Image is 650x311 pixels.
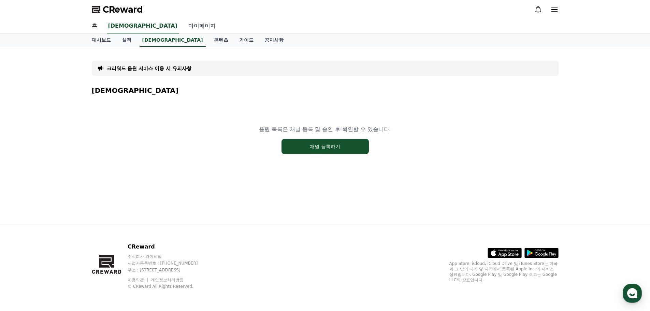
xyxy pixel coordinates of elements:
[183,19,221,33] a: 마이페이지
[128,243,211,251] p: CReward
[116,34,137,47] a: 실적
[128,254,211,259] p: 주식회사 와이피랩
[21,227,26,232] span: 홈
[88,216,131,234] a: 설정
[208,34,234,47] a: 콘텐츠
[234,34,259,47] a: 가이드
[128,267,211,273] p: 주소 : [STREET_ADDRESS]
[128,278,149,282] a: 이용약관
[259,34,289,47] a: 공지사항
[128,260,211,266] p: 사업자등록번호 : [PHONE_NUMBER]
[103,4,143,15] span: CReward
[86,19,103,33] a: 홈
[107,19,179,33] a: [DEMOGRAPHIC_DATA]
[2,216,45,234] a: 홈
[107,65,191,72] a: 크리워드 음원 서비스 이용 시 유의사항
[259,125,391,133] p: 음원 목록은 채널 등록 및 승인 후 확인할 수 있습니다.
[281,139,369,154] button: 채널 등록하기
[105,227,114,232] span: 설정
[449,261,559,283] p: App Store, iCloud, iCloud Drive 및 iTunes Store는 미국과 그 밖의 나라 및 지역에서 등록된 Apple Inc.의 서비스 상표입니다. Goo...
[62,227,71,232] span: 대화
[140,34,206,47] a: [DEMOGRAPHIC_DATA]
[86,34,116,47] a: 대시보드
[92,4,143,15] a: CReward
[45,216,88,234] a: 대화
[128,284,211,289] p: © CReward All Rights Reserved.
[92,87,559,94] h4: [DEMOGRAPHIC_DATA]
[151,278,184,282] a: 개인정보처리방침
